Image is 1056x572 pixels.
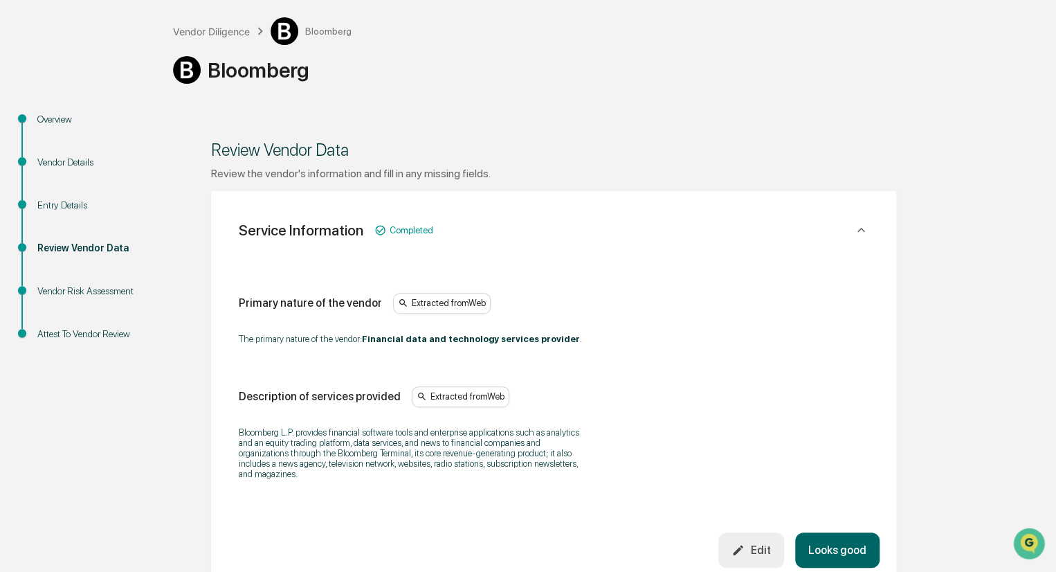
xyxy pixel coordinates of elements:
[98,234,167,245] a: Powered byPylon
[138,235,167,245] span: Pylon
[28,201,87,215] span: Data Lookup
[239,390,401,403] div: Description of services provided
[795,533,880,568] button: Looks good
[235,110,252,127] button: Start new chat
[173,56,201,84] img: Vendor Logo
[8,195,93,220] a: 🔎Data Lookup
[14,176,25,187] div: 🖐️
[731,544,770,557] div: Edit
[37,155,151,170] div: Vendor Details
[393,293,491,314] div: Extracted from Web
[239,427,585,479] p: Bloomberg L.P. provides financial software tools and enterprise applications such as analytics an...
[211,167,896,180] div: Review the vendor's information and fill in any missing fields.
[390,225,433,235] span: Completed
[271,17,298,45] img: Vendor Logo
[37,198,151,213] div: Entry Details
[114,175,172,188] span: Attestations
[36,63,228,78] input: Clear
[14,29,252,51] p: How can we help?
[8,169,95,194] a: 🖐️Preclearance
[1012,526,1049,564] iframe: Open customer support
[47,120,175,131] div: We're available if you need us!
[228,253,880,568] div: Service InformationCompleted
[271,17,352,45] div: Bloomberg
[718,533,784,568] button: Edit
[228,208,880,253] div: Service InformationCompleted
[28,175,89,188] span: Preclearance
[14,202,25,213] div: 🔎
[95,169,177,194] a: 🗄️Attestations
[173,26,250,37] div: Vendor Diligence
[37,327,151,341] div: Attest To Vendor Review
[239,296,382,310] div: Primary nature of the vendor
[14,106,39,131] img: 1746055101610-c473b297-6a78-478c-a979-82029cc54cd1
[362,334,580,344] strong: Financial data and technology services provider
[211,140,896,160] div: Review Vendor Data
[239,334,585,344] p: The primary nature of the vendor: .
[173,56,1049,84] div: Bloomberg
[37,241,151,256] div: Review Vendor Data
[47,106,227,120] div: Start new chat
[239,222,363,239] div: Service Information
[37,284,151,298] div: Vendor Risk Assessment
[100,176,111,187] div: 🗄️
[37,112,151,127] div: Overview
[412,386,509,407] div: Extracted from Web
